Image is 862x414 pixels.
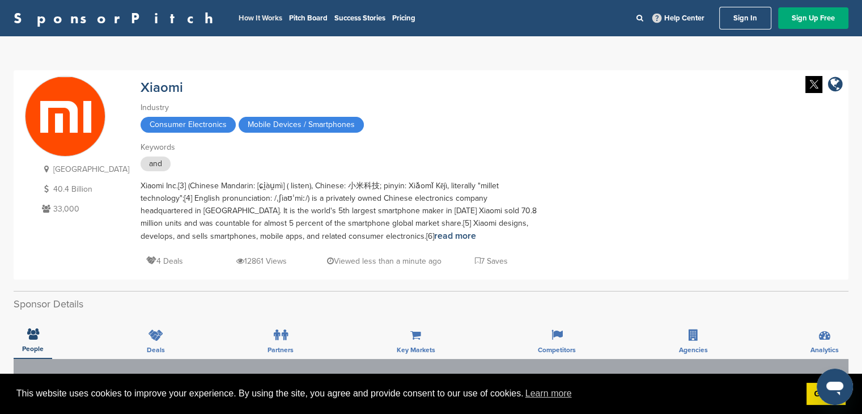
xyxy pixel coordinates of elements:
p: 7 Saves [475,254,508,268]
h2: Sponsor Details [14,297,848,312]
p: Viewed less than a minute ago [327,254,441,268]
span: Deals [147,347,165,353]
span: Agencies [679,347,708,353]
a: SponsorPitch [14,11,220,26]
a: read more [434,230,476,242]
img: Sponsorpitch & Xiaomi [26,77,105,157]
a: Help Center [650,11,707,25]
p: 12861 Views [236,254,287,268]
a: learn more about cookies [524,385,574,402]
div: Keywords [141,141,537,154]
span: This website uses cookies to improve your experience. By using the site, you agree and provide co... [16,385,797,402]
span: Mobile Devices / Smartphones [239,117,364,133]
div: Xiaomi Inc.[3] (Chinese Mandarin: [ɕi̯àu̯mì] ( listen), Chinese: 小米科技; pinyin: Xiǎomǐ Kējì, lit... [141,180,537,243]
a: dismiss cookie message [806,383,846,405]
span: Partners [267,347,294,353]
span: Key Markets [397,347,435,353]
a: Sign Up Free [778,7,848,29]
p: 40.4 Billion [39,182,129,196]
a: Pitch Board [289,14,328,23]
a: How It Works [239,14,282,23]
span: Competitors [538,347,576,353]
p: 4 Deals [146,254,183,268]
a: Xiaomi [141,79,183,96]
span: Consumer Electronics [141,117,236,133]
a: company link [828,76,843,95]
img: Twitter white [805,76,822,93]
p: 33,000 [39,202,129,216]
a: Success Stories [334,14,385,23]
span: and [141,157,171,171]
span: Analytics [810,347,839,353]
div: Industry [141,102,537,114]
iframe: Button to launch messaging window [817,369,853,405]
span: People [22,345,44,352]
p: [GEOGRAPHIC_DATA] [39,162,129,176]
a: Pricing [392,14,415,23]
a: Sign In [719,7,771,29]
